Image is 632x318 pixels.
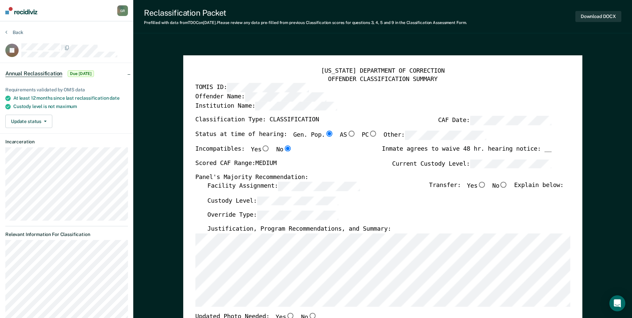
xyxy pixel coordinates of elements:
[347,131,355,137] input: AS
[470,116,551,126] input: CAF Date:
[195,159,277,169] label: Scored CAF Range: MEDIUM
[195,92,326,102] label: Offender Name:
[195,75,570,83] div: OFFENDER CLASSIFICATION SUMMARY
[5,115,52,128] button: Update status
[56,104,77,109] span: maximum
[283,145,292,151] input: No
[261,145,270,151] input: Yes
[477,182,486,188] input: Yes
[369,131,377,137] input: PC
[492,182,508,191] label: No
[117,5,128,16] button: GR
[278,182,359,191] input: Facility Assignment:
[467,182,486,191] label: Yes
[5,139,128,145] dt: Incarceration
[5,29,23,35] button: Back
[5,7,37,14] img: Recidiviz
[257,211,338,220] input: Override Type:
[195,116,319,126] label: Classification Type: CLASSIFICATION
[255,102,337,111] input: Institution Name:
[429,182,564,196] div: Transfer: Explain below:
[575,11,621,22] button: Download DOCX
[117,5,128,16] div: G R
[195,174,551,182] div: Panel's Majority Recommendation:
[499,182,508,188] input: No
[470,159,551,169] input: Current Custody Level:
[68,70,94,77] span: Due [DATE]
[361,131,377,140] label: PC
[5,232,128,237] dt: Relevant Information For Classification
[195,131,486,145] div: Status at time of hearing:
[13,95,128,101] div: At least 12 months since last reclassification
[144,8,467,18] div: Reclassification Packet
[207,196,338,206] label: Custody Level:
[392,159,551,169] label: Current Custody Level:
[110,95,119,101] span: date
[207,182,359,191] label: Facility Assignment:
[609,295,625,311] div: Open Intercom Messenger
[13,104,128,109] div: Custody level is not
[207,211,338,220] label: Override Type:
[276,145,292,154] label: No
[195,67,570,75] div: [US_STATE] DEPARTMENT OF CORRECTION
[144,20,467,25] div: Prefilled with data from TDOC on [DATE] . Please review any data pre-filled from previous Classif...
[382,145,551,159] div: Inmate agrees to waive 48 hr. hearing notice: __
[293,131,334,140] label: Gen. Pop.
[340,131,355,140] label: AS
[405,131,486,140] input: Other:
[438,116,551,126] label: CAF Date:
[5,87,128,93] div: Requirements validated by OMS data
[195,102,337,111] label: Institution Name:
[245,92,326,102] input: Offender Name:
[325,131,333,137] input: Gen. Pop.
[227,83,309,93] input: TOMIS ID:
[257,196,338,206] input: Custody Level:
[383,131,486,140] label: Other:
[5,70,62,77] span: Annual Reclassification
[251,145,270,154] label: Yes
[207,225,391,233] label: Justification, Program Recommendations, and Summary:
[195,145,292,159] div: Incompatibles:
[195,83,309,93] label: TOMIS ID:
